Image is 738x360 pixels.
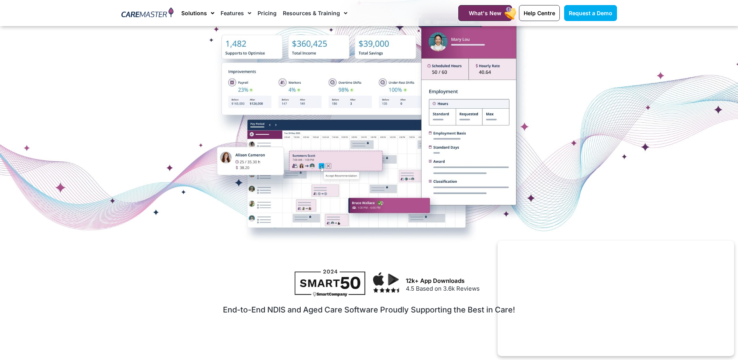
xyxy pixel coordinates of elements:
[564,5,617,21] a: Request a Demo
[121,7,174,19] img: CareMaster Logo
[519,5,560,21] a: Help Centre
[126,305,612,314] h2: End-to-End NDIS and Aged Care Software Proudly Supporting the Best in Care!
[569,10,612,16] span: Request a Demo
[406,284,613,293] p: 4.5 Based on 3.6k Reviews
[498,241,734,356] iframe: Popup CTA
[458,5,512,21] a: What's New
[406,277,613,284] h3: 12k+ App Downloads
[469,10,501,16] span: What's New
[524,10,555,16] span: Help Centre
